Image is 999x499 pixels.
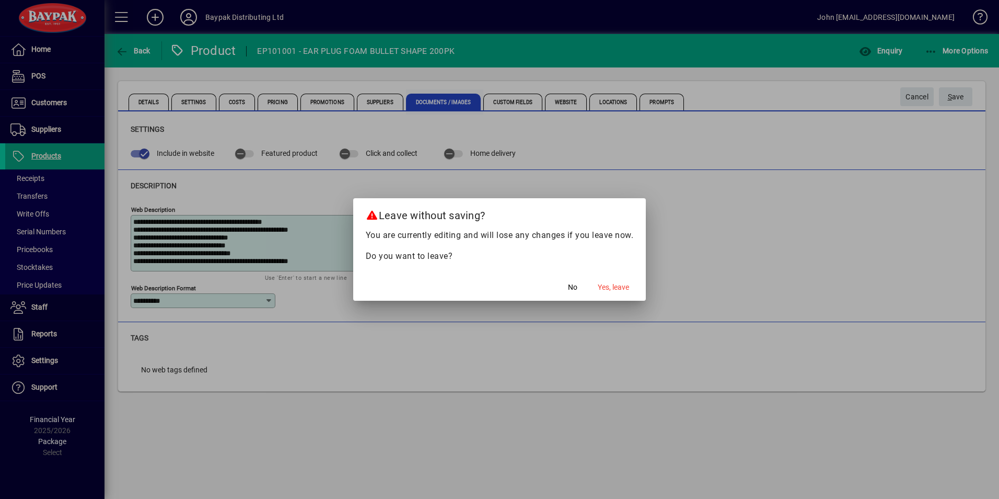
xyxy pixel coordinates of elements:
[568,282,577,293] span: No
[353,198,646,229] h2: Leave without saving?
[598,282,629,293] span: Yes, leave
[366,229,634,242] p: You are currently editing and will lose any changes if you leave now.
[366,250,634,263] p: Do you want to leave?
[594,278,633,297] button: Yes, leave
[556,278,589,297] button: No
